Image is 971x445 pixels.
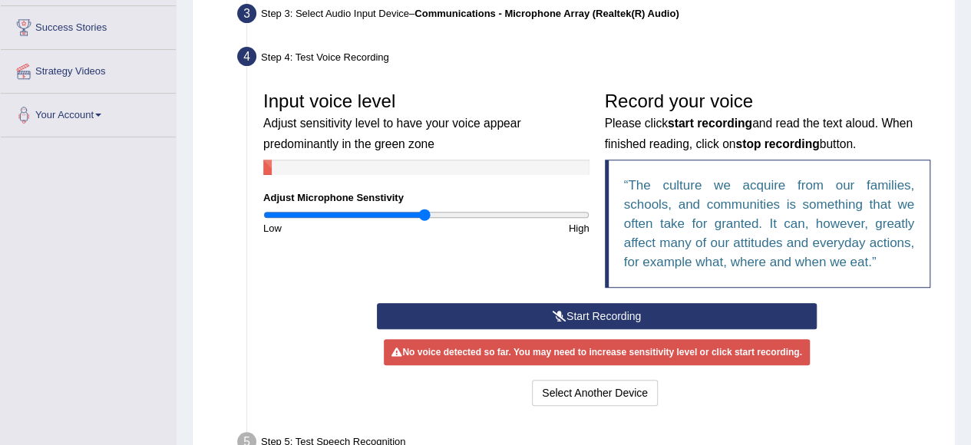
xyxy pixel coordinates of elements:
label: Adjust Microphone Senstivity [263,190,404,205]
b: start recording [668,117,752,130]
h3: Input voice level [263,91,590,152]
div: High [426,221,596,236]
small: Adjust sensitivity level to have your voice appear predominantly in the green zone [263,117,520,150]
b: stop recording [735,137,819,150]
div: Step 4: Test Voice Recording [230,42,948,76]
b: Communications - Microphone Array (Realtek(R) Audio) [414,8,679,19]
span: – [409,8,679,19]
div: Low [256,221,426,236]
button: Select Another Device [532,380,658,406]
h3: Record your voice [605,91,931,152]
div: No voice detected so far. You may need to increase sensitivity level or click start recording. [384,339,809,365]
a: Strategy Videos [1,50,176,88]
a: Success Stories [1,6,176,44]
q: The culture we acquire from our families, schools, and communities is something that we often tak... [624,178,915,269]
a: Your Account [1,94,176,132]
small: Please click and read the text aloud. When finished reading, click on button. [605,117,913,150]
button: Start Recording [377,303,817,329]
